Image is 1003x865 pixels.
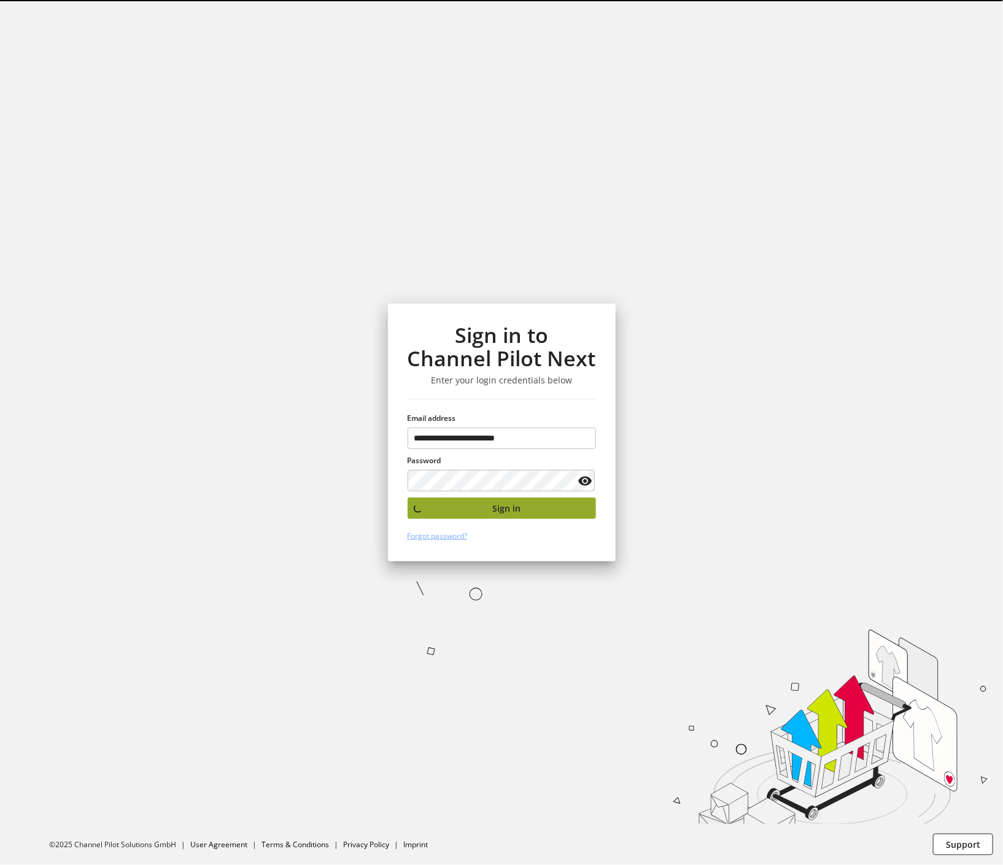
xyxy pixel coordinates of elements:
[403,839,428,850] a: Imprint
[408,413,456,423] span: Email address
[261,839,329,850] a: Terms & Conditions
[408,375,596,386] h3: Enter your login credentials below
[343,839,389,850] a: Privacy Policy
[933,834,993,855] button: Support
[408,531,468,541] a: Forgot password?
[49,839,190,850] li: ©2025 Channel Pilot Solutions GmbH
[190,839,247,850] a: User Agreement
[408,323,596,371] h1: Sign in to Channel Pilot Next
[946,838,980,851] span: Support
[408,455,441,466] span: Password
